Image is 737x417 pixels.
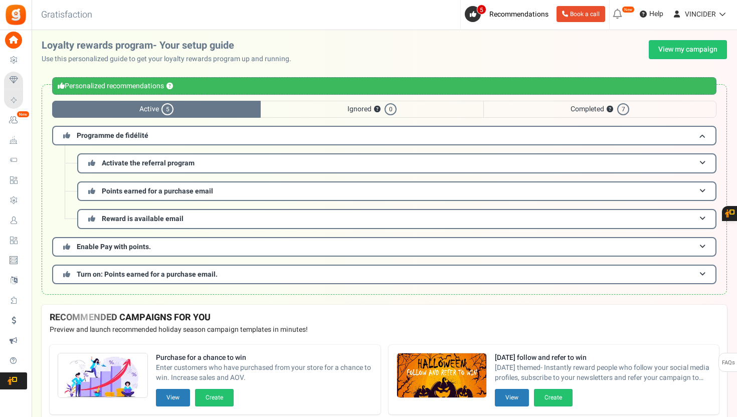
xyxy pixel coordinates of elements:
span: FAQs [721,353,735,372]
a: New [4,112,27,129]
a: 5 Recommendations [465,6,552,22]
span: Turn on: Points earned for a purchase email. [77,269,218,280]
span: Completed [483,101,716,118]
a: Book a call [557,6,605,22]
span: Enable Pay with points. [77,242,151,252]
h4: RECOMMENDED CAMPAIGNS FOR YOU [50,313,719,323]
span: Active [52,101,261,118]
strong: Purchase for a chance to win [156,353,373,363]
span: [DATE] themed- Instantly reward people who follow your social media profiles, subscribe to your n... [495,363,711,383]
p: Preview and launch recommended holiday season campaign templates in minutes! [50,325,719,335]
span: VINCIDER [685,9,716,20]
img: Recommended Campaigns [397,353,486,398]
span: 0 [385,103,397,115]
a: View my campaign [649,40,727,59]
span: Programme de fidélité [77,130,148,141]
button: Create [195,389,234,406]
p: Use this personalized guide to get your loyalty rewards program up and running. [42,54,299,64]
button: View [156,389,190,406]
span: Points earned for a purchase email [102,186,213,196]
button: ? [166,83,173,90]
button: View [495,389,529,406]
em: New [622,6,635,13]
span: Activate the referral program [102,158,195,168]
img: Recommended Campaigns [58,353,147,398]
strong: [DATE] follow and refer to win [495,353,711,363]
img: Gratisfaction [5,4,27,26]
span: Enter customers who have purchased from your store for a chance to win. Increase sales and AOV. [156,363,373,383]
span: Reward is available email [102,214,183,224]
button: Create [534,389,573,406]
h3: Gratisfaction [30,5,103,25]
h2: Loyalty rewards program- Your setup guide [42,40,299,51]
span: 5 [161,103,173,115]
span: Help [647,9,663,19]
a: Help [636,6,667,22]
button: ? [374,106,381,113]
div: Personalized recommendations [52,77,716,95]
span: Ignored [261,101,483,118]
span: 7 [617,103,629,115]
span: 5 [477,5,486,15]
em: New [17,111,30,118]
span: Recommendations [489,9,548,20]
button: ? [607,106,613,113]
